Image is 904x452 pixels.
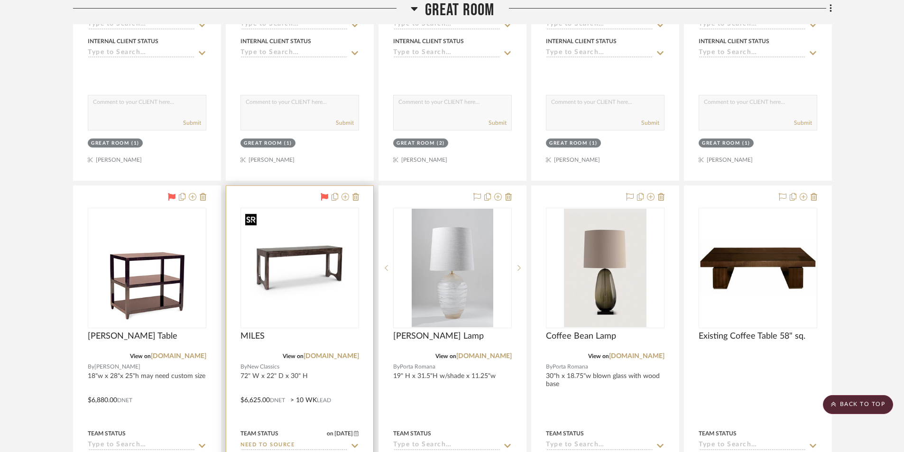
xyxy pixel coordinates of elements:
[609,353,664,360] a: [DOMAIN_NAME]
[101,209,194,327] img: Costello Table
[794,119,812,127] button: Submit
[699,20,806,29] input: Type to Search…
[742,140,750,147] div: (1)
[88,441,195,450] input: Type to Search…
[546,429,584,438] div: Team Status
[88,362,94,371] span: By
[588,353,609,359] span: View on
[456,353,512,360] a: [DOMAIN_NAME]
[699,441,806,450] input: Type to Search…
[88,331,177,341] span: [PERSON_NAME] Table
[240,331,265,341] span: MILES
[437,140,445,147] div: (2)
[641,119,659,127] button: Submit
[88,49,195,58] input: Type to Search…
[546,49,653,58] input: Type to Search…
[702,140,740,147] div: Great Room
[241,208,359,328] div: 0
[393,49,500,58] input: Type to Search…
[240,362,247,371] span: By
[393,20,500,29] input: Type to Search…
[823,395,893,414] scroll-to-top-button: BACK TO TOP
[94,362,140,371] span: [PERSON_NAME]
[699,37,769,46] div: Internal Client Status
[240,441,348,450] input: Type to Search…
[240,429,278,438] div: Team Status
[327,431,333,436] span: on
[240,20,348,29] input: Type to Search…
[131,140,139,147] div: (1)
[590,140,598,147] div: (1)
[400,362,435,371] span: Porta Romana
[394,208,511,328] div: 0
[489,119,507,127] button: Submit
[88,429,126,438] div: Team Status
[546,362,553,371] span: By
[564,209,646,327] img: Coffee Bean Lamp
[435,353,456,359] span: View on
[183,119,201,127] button: Submit
[393,362,400,371] span: By
[88,37,158,46] div: Internal Client Status
[699,331,805,341] span: Existing Coffee Table 58" sq.
[546,37,617,46] div: Internal Client Status
[151,353,206,360] a: [DOMAIN_NAME]
[700,242,816,295] img: Existing Coffee Table 58" sq.
[549,140,587,147] div: Great Room
[240,37,311,46] div: Internal Client Status
[553,362,588,371] span: Porta Romana
[247,362,279,371] span: New Classics
[240,49,348,58] input: Type to Search…
[393,37,464,46] div: Internal Client Status
[130,353,151,359] span: View on
[393,331,484,341] span: [PERSON_NAME] Lamp
[393,441,500,450] input: Type to Search…
[546,441,653,450] input: Type to Search…
[699,429,737,438] div: Team Status
[699,49,806,58] input: Type to Search…
[91,140,129,147] div: Great Room
[546,331,616,341] span: Coffee Bean Lamp
[546,208,664,328] div: 0
[284,140,292,147] div: (1)
[88,20,195,29] input: Type to Search…
[88,208,206,328] div: 0
[336,119,354,127] button: Submit
[412,209,494,327] img: Espinoza Lamp
[546,20,653,29] input: Type to Search…
[241,210,358,326] img: MILES
[333,430,354,437] span: [DATE]
[283,353,304,359] span: View on
[397,140,434,147] div: Great Room
[393,429,431,438] div: Team Status
[304,353,359,360] a: [DOMAIN_NAME]
[244,140,282,147] div: Great Room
